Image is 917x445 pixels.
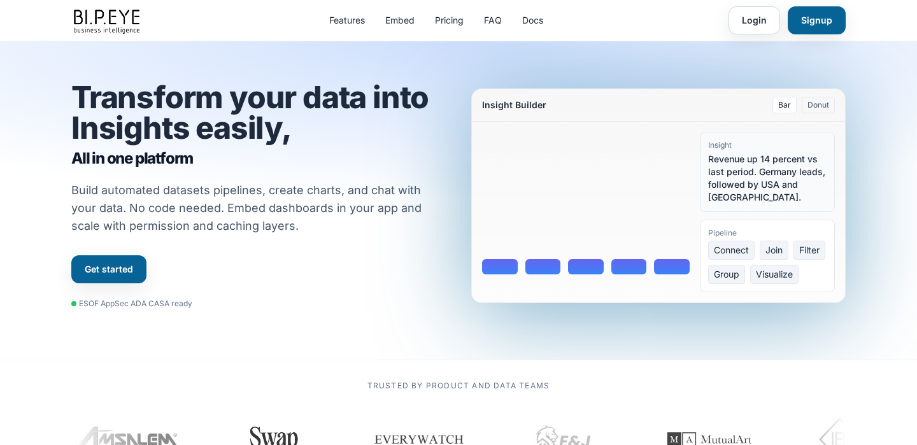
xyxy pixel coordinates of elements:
[788,6,846,34] a: Signup
[708,140,827,150] div: Insight
[71,181,438,235] p: Build automated datasets pipelines, create charts, and chat with your data. No code needed. Embed...
[435,14,464,27] a: Pricing
[71,299,192,309] div: ESOF AppSec ADA CASA ready
[802,97,835,113] button: Donut
[708,241,755,260] span: Connect
[71,255,146,283] a: Get started
[729,6,780,34] a: Login
[793,241,825,260] span: Filter
[484,14,502,27] a: FAQ
[71,381,846,391] p: Trusted by product and data teams
[708,265,745,284] span: Group
[760,241,788,260] span: Join
[772,97,797,113] button: Bar
[708,153,827,204] div: Revenue up 14 percent vs last period. Germany leads, followed by USA and [GEOGRAPHIC_DATA].
[482,132,690,274] div: Bar chart
[71,148,446,169] span: All in one platform
[71,82,446,169] h1: Transform your data into Insights easily,
[329,14,365,27] a: Features
[385,14,415,27] a: Embed
[482,99,546,111] div: Insight Builder
[522,14,543,27] a: Docs
[750,265,799,284] span: Visualize
[71,6,144,35] img: bipeye-logo
[708,228,827,238] div: Pipeline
